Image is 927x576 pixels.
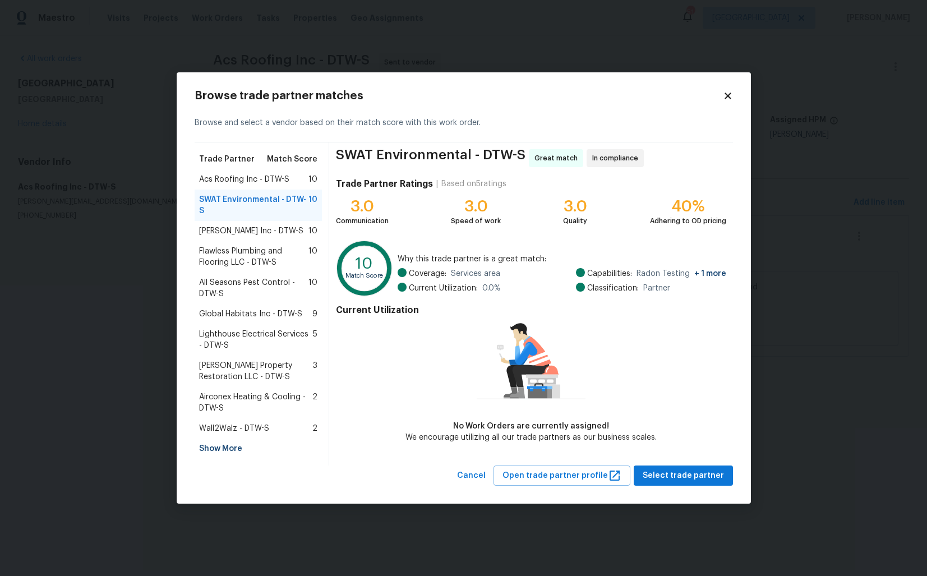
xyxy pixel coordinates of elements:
div: Show More [195,439,322,459]
span: Great match [534,153,582,164]
div: We encourage utilizing all our trade partners as our business scales. [405,432,657,443]
span: Trade Partner [199,154,255,165]
span: 10 [308,277,317,299]
button: Open trade partner profile [494,466,630,486]
span: Capabilities: [587,268,632,279]
span: Coverage: [409,268,446,279]
text: Match Score [346,273,384,279]
span: Services area [451,268,500,279]
span: 10 [308,246,317,268]
div: Adhering to OD pricing [650,215,726,227]
span: Cancel [457,469,486,483]
div: Quality [563,215,587,227]
span: + 1 more [694,270,726,278]
span: [PERSON_NAME] Inc - DTW-S [199,225,303,237]
span: 9 [312,308,317,320]
span: SWAT Environmental - DTW-S [199,194,309,216]
h4: Current Utilization [336,305,726,316]
button: Select trade partner [634,466,733,486]
div: No Work Orders are currently assigned! [405,421,657,432]
div: Based on 5 ratings [441,178,506,190]
span: Partner [643,283,670,294]
div: 3.0 [336,201,389,212]
span: Why this trade partner is a great match: [398,254,726,265]
span: 2 [312,391,317,414]
span: 0.0 % [482,283,501,294]
span: Acs Roofing Inc - DTW-S [199,174,289,185]
span: Lighthouse Electrical Services - DTW-S [199,329,313,351]
text: 10 [356,255,373,271]
span: Global Habitats Inc - DTW-S [199,308,302,320]
button: Cancel [453,466,490,486]
span: 3 [313,360,317,383]
span: 10 [308,194,317,216]
span: Open trade partner profile [502,469,621,483]
span: 5 [313,329,317,351]
span: Current Utilization: [409,283,478,294]
span: 2 [312,423,317,434]
h2: Browse trade partner matches [195,90,723,102]
span: Classification: [587,283,639,294]
span: Radon Testing [637,268,726,279]
div: Communication [336,215,389,227]
h4: Trade Partner Ratings [336,178,433,190]
div: | [433,178,441,190]
span: SWAT Environmental - DTW-S [336,149,525,167]
span: Flawless Plumbing and Flooring LLC - DTW-S [199,246,309,268]
span: [PERSON_NAME] Property Restoration LLC - DTW-S [199,360,313,383]
span: 10 [308,225,317,237]
span: Airconex Heating & Cooling - DTW-S [199,391,313,414]
div: Speed of work [451,215,501,227]
div: 3.0 [451,201,501,212]
div: 40% [650,201,726,212]
span: All Seasons Pest Control - DTW-S [199,277,309,299]
span: Wall2Walz - DTW-S [199,423,269,434]
span: In compliance [592,153,643,164]
span: Select trade partner [643,469,724,483]
div: Browse and select a vendor based on their match score with this work order. [195,104,733,142]
span: 10 [308,174,317,185]
div: 3.0 [563,201,587,212]
span: Match Score [267,154,317,165]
